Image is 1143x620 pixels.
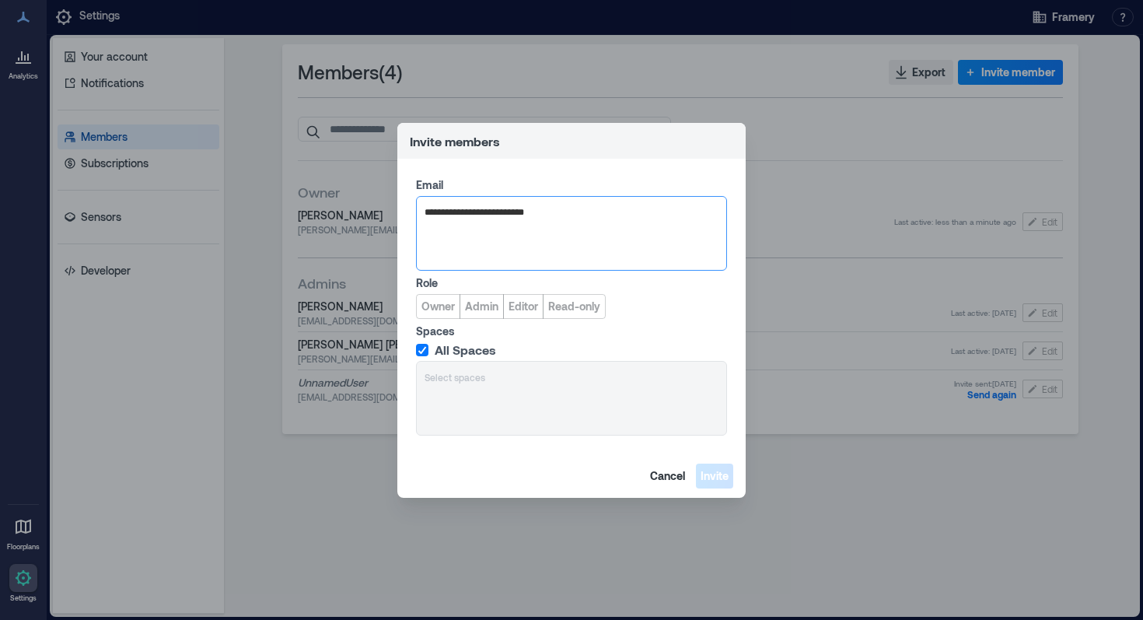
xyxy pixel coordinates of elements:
span: All Spaces [435,342,496,358]
label: Role [416,275,724,291]
button: Cancel [645,464,690,489]
label: Spaces [416,324,724,339]
span: Owner [421,299,455,314]
button: Admin [460,294,504,319]
button: Read-only [543,294,606,319]
span: Editor [509,299,538,314]
span: Admin [465,299,498,314]
span: Read-only [548,299,600,314]
header: Invite members [397,123,746,159]
button: Editor [503,294,544,319]
span: Invite [701,468,729,484]
button: Invite [696,464,733,489]
label: Email [416,177,724,193]
button: Owner [416,294,460,319]
span: Cancel [650,468,685,484]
